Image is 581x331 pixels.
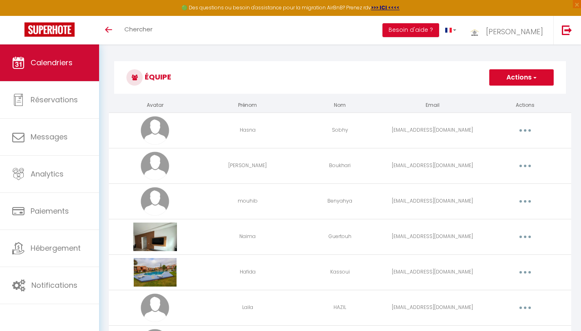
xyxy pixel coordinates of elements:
[468,23,481,40] img: ...
[118,16,159,44] a: Chercher
[31,206,69,216] span: Paiements
[133,223,177,251] img: 17504482278888.JPG
[462,16,553,44] a: ... [PERSON_NAME]
[141,187,169,216] img: avatar.png
[386,219,479,254] td: [EMAIL_ADDRESS][DOMAIN_NAME]
[31,169,64,179] span: Analytics
[24,22,75,37] img: Super Booking
[294,254,387,290] td: Kassoui
[114,61,566,94] h3: Équipe
[294,219,387,254] td: Guertouh
[486,26,543,37] span: [PERSON_NAME]
[386,290,479,325] td: [EMAIL_ADDRESS][DOMAIN_NAME]
[201,254,294,290] td: Hafida
[294,148,387,183] td: Boukhari
[294,113,387,148] td: Sobhy
[31,243,81,253] span: Hébergement
[141,116,169,145] img: avatar.png
[201,183,294,219] td: mouhib
[294,98,387,113] th: Nom
[201,148,294,183] td: [PERSON_NAME]
[201,290,294,325] td: Laila
[386,113,479,148] td: [EMAIL_ADDRESS][DOMAIN_NAME]
[31,132,68,142] span: Messages
[386,148,479,183] td: [EMAIL_ADDRESS][DOMAIN_NAME]
[562,25,572,35] img: logout
[109,98,201,113] th: Avatar
[294,183,387,219] td: Benyahya
[201,98,294,113] th: Prénom
[31,280,77,290] span: Notifications
[141,152,169,180] img: avatar.png
[141,293,169,322] img: avatar.png
[31,95,78,105] span: Réservations
[386,98,479,113] th: Email
[124,25,152,33] span: Chercher
[386,183,479,219] td: [EMAIL_ADDRESS][DOMAIN_NAME]
[371,4,400,11] a: >>> ICI <<<<
[294,290,387,325] td: HAZIL
[386,254,479,290] td: [EMAIL_ADDRESS][DOMAIN_NAME]
[201,219,294,254] td: Naima
[382,23,439,37] button: Besoin d'aide ?
[134,258,177,287] img: 17507687245409.jpg
[31,57,73,68] span: Calendriers
[489,69,554,86] button: Actions
[201,113,294,148] td: Hasna
[479,98,571,113] th: Actions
